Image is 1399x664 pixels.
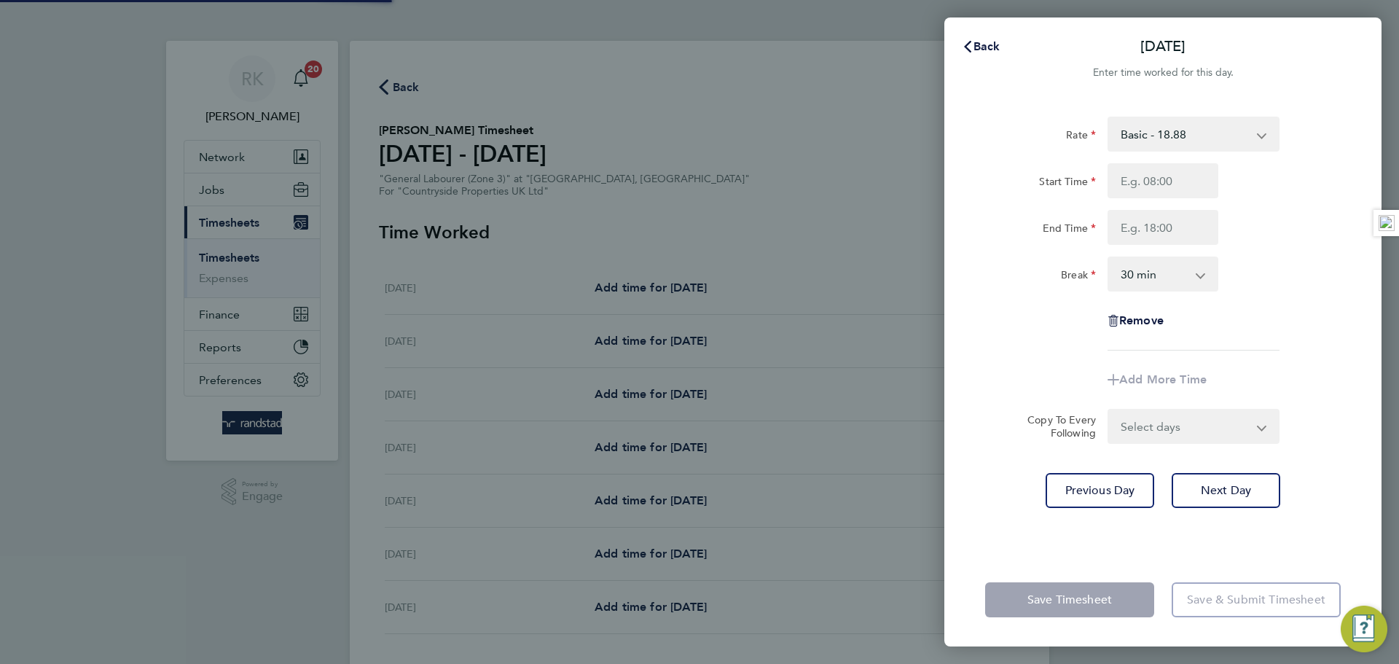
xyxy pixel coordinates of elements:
span: Next Day [1201,483,1251,498]
input: E.g. 18:00 [1108,210,1218,245]
label: Start Time [1039,175,1096,192]
input: E.g. 08:00 [1108,163,1218,198]
label: End Time [1043,222,1096,239]
label: Copy To Every Following [1016,413,1096,440]
span: Back [973,39,1000,53]
button: Next Day [1172,473,1280,508]
button: Back [947,32,1015,61]
button: Engage Resource Center [1341,606,1387,652]
span: Previous Day [1065,483,1135,498]
div: Enter time worked for this day. [944,64,1382,82]
p: [DATE] [1140,36,1186,57]
label: Rate [1066,128,1096,146]
button: Previous Day [1046,473,1154,508]
span: Remove [1119,313,1164,327]
button: Remove [1108,315,1164,327]
label: Break [1061,268,1096,286]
